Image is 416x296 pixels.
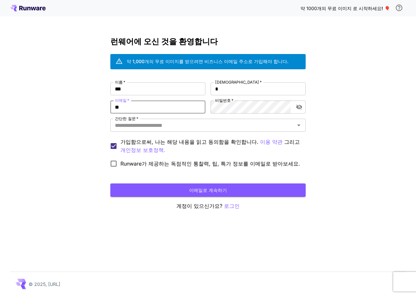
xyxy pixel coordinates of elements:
[284,139,300,145] font: 그리고
[115,116,136,121] font: 간단한 질문
[300,6,381,11] font: 약 1000개의 무료 이미지 로 시작하세요
[120,146,165,154] button: 가입함으로써, 나는 해당 내용을 읽고 동의함을 확인합니다. 이용 약관 그리고
[215,80,259,85] font: [DEMOGRAPHIC_DATA]
[176,203,222,209] font: 계정이 있으신가요?
[120,160,300,167] font: Runware가 제공하는 독점적인 통찰력, 팁, 특가 정보를 이메일로 받아보세요.
[120,147,165,153] font: 개인정보 보호정책.
[293,101,305,113] button: 비밀번호 표시 전환
[110,37,218,46] font: 런웨어에 오신 것을 환영합니다
[29,281,60,287] font: © 2025, [URL]
[127,59,288,64] font: 약 1,000개의 무료 이미지를 받으려면 비즈니스 이메일 주소로 가입해야 합니다.
[393,1,406,14] button: 무료 크레딧을 받으려면 회사 이메일 주소로 가입하고 당사에서 보낸 이메일의 확인 링크를 클릭해야 합니다.
[115,98,127,103] font: 이메일
[215,98,231,103] font: 비밀번호
[115,80,123,85] font: 이름
[224,202,240,210] button: 로그인
[110,183,306,197] button: 이메일로 계속하기
[260,138,283,146] button: 가입함으로써, 나는 해당 내용을 읽고 동의함을 확인합니다. 그리고 개인정보 보호정책.
[381,6,390,11] font: ! 🎈
[224,203,240,209] font: 로그인
[189,187,227,193] font: 이메일로 계속하기
[120,139,258,145] font: 가입함으로써, 나는 해당 내용을 읽고 동의함을 확인합니다.
[260,139,283,145] font: 이용 약관
[294,121,303,130] button: 열려 있는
